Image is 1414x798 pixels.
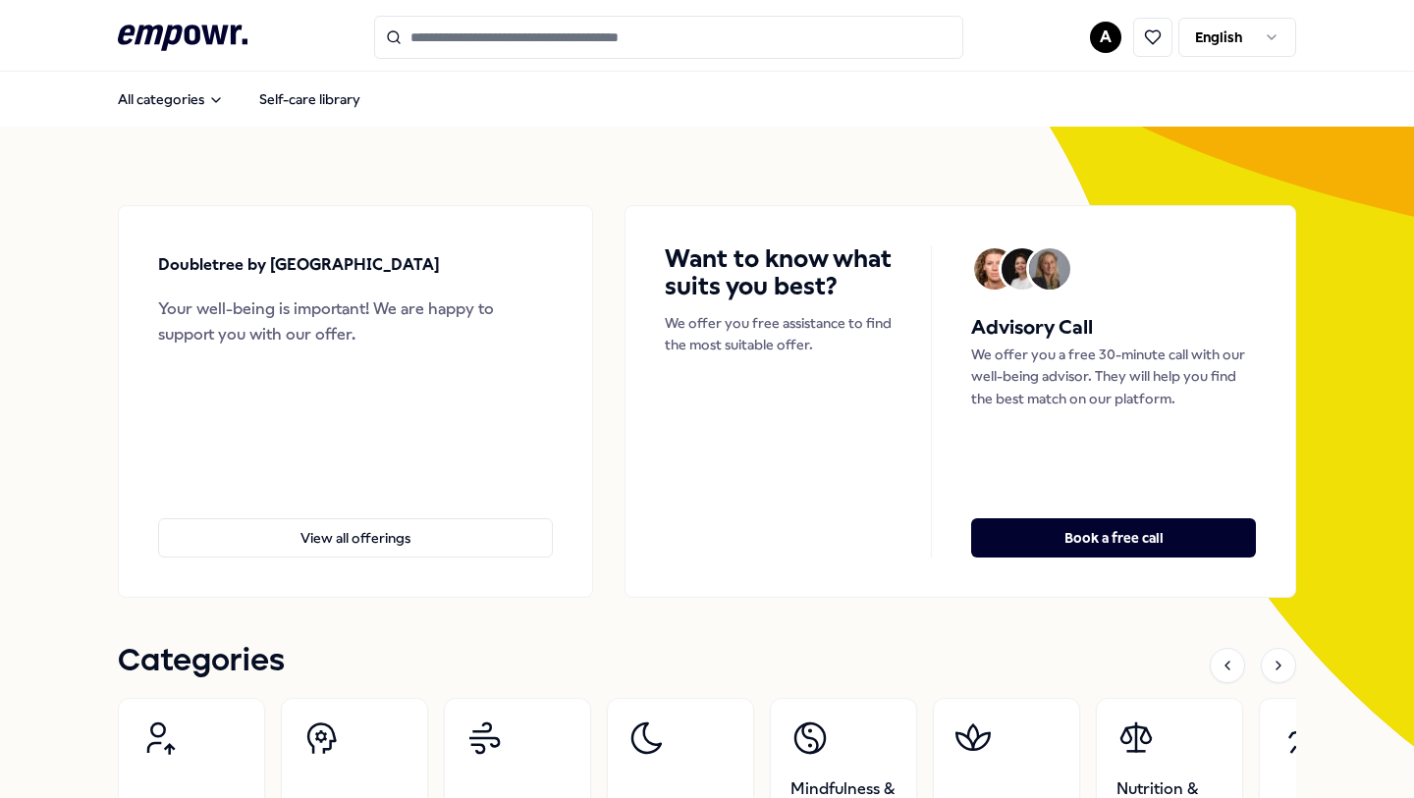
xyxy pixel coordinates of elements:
p: Doubletree by [GEOGRAPHIC_DATA] [158,252,440,278]
a: Self-care library [244,80,376,119]
button: View all offerings [158,518,553,558]
img: Avatar [1029,248,1070,290]
input: Search for products, categories or subcategories [374,16,963,59]
h1: Categories [118,637,285,686]
nav: Main [102,80,376,119]
p: We offer you a free 30-minute call with our well-being advisor. They will help you find the best ... [971,344,1256,409]
h4: Want to know what suits you best? [665,245,893,300]
button: All categories [102,80,240,119]
a: View all offerings [158,487,553,558]
button: A [1090,22,1121,53]
div: Your well-being is important! We are happy to support you with our offer. [158,296,553,346]
button: Book a free call [971,518,1256,558]
img: Avatar [974,248,1015,290]
h5: Advisory Call [971,312,1256,344]
p: We offer you free assistance to find the most suitable offer. [665,312,893,356]
img: Avatar [1002,248,1043,290]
